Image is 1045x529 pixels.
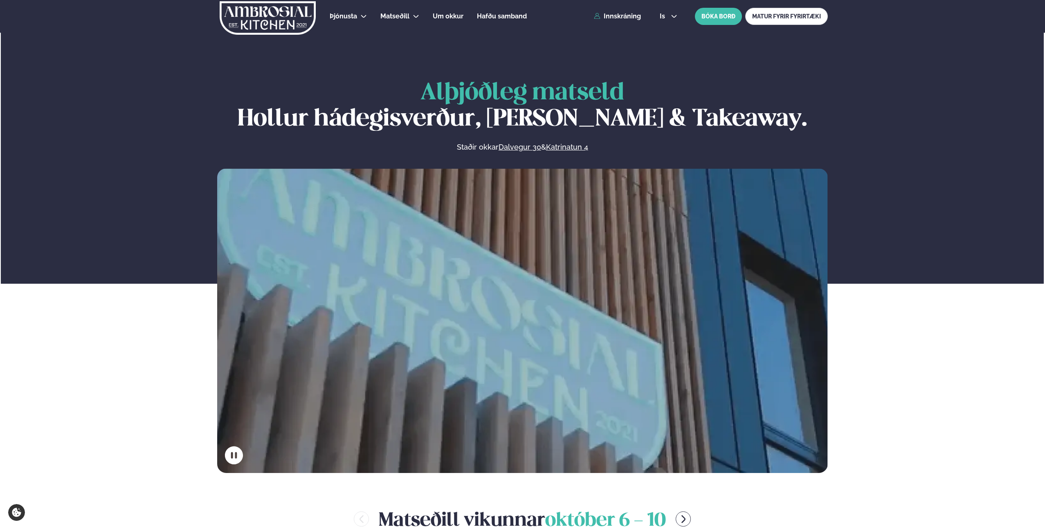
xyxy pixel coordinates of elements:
span: Matseðill [380,12,409,20]
span: Um okkur [433,12,463,20]
span: Alþjóðleg matseld [420,82,624,104]
button: BÓKA BORÐ [695,8,742,25]
p: Staðir okkar & [368,142,677,152]
h1: Hollur hádegisverður, [PERSON_NAME] & Takeaway. [217,80,828,132]
span: is [660,13,667,20]
button: menu-btn-right [676,511,691,527]
a: Dalvegur 30 [499,142,541,152]
span: Þjónusta [330,12,357,20]
a: Katrinatun 4 [546,142,588,152]
a: Hafðu samband [477,11,527,21]
span: Hafðu samband [477,12,527,20]
a: Innskráning [594,13,641,20]
button: menu-btn-left [354,511,369,527]
a: MATUR FYRIR FYRIRTÆKI [745,8,828,25]
a: Cookie settings [8,504,25,521]
a: Matseðill [380,11,409,21]
a: Þjónusta [330,11,357,21]
button: is [653,13,684,20]
a: Um okkur [433,11,463,21]
img: logo [219,1,317,35]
